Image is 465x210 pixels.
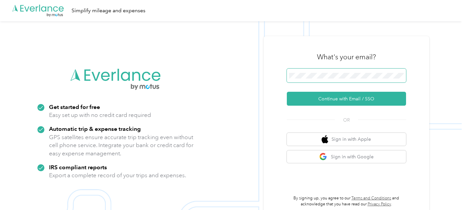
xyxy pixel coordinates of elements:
a: Terms and Conditions [351,196,391,201]
span: OR [335,117,358,124]
p: Export a complete record of your trips and expenses. [49,171,186,180]
p: GPS satellites ensure accurate trip tracking even without cell phone service. Integrate your bank... [49,133,194,158]
button: Continue with Email / SSO [287,92,406,106]
img: google logo [319,153,328,161]
button: google logoSign in with Google [287,150,406,163]
a: Privacy Policy [368,202,391,207]
h3: What's your email? [317,52,376,62]
p: By signing up, you agree to our and acknowledge that you have read our . [287,195,406,207]
strong: Get started for free [49,103,100,110]
p: Easy set up with no credit card required [49,111,151,119]
strong: Automatic trip & expense tracking [49,125,141,132]
strong: IRS compliant reports [49,164,107,171]
button: apple logoSign in with Apple [287,133,406,146]
img: apple logo [322,135,328,143]
div: Simplify mileage and expenses [72,7,145,15]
